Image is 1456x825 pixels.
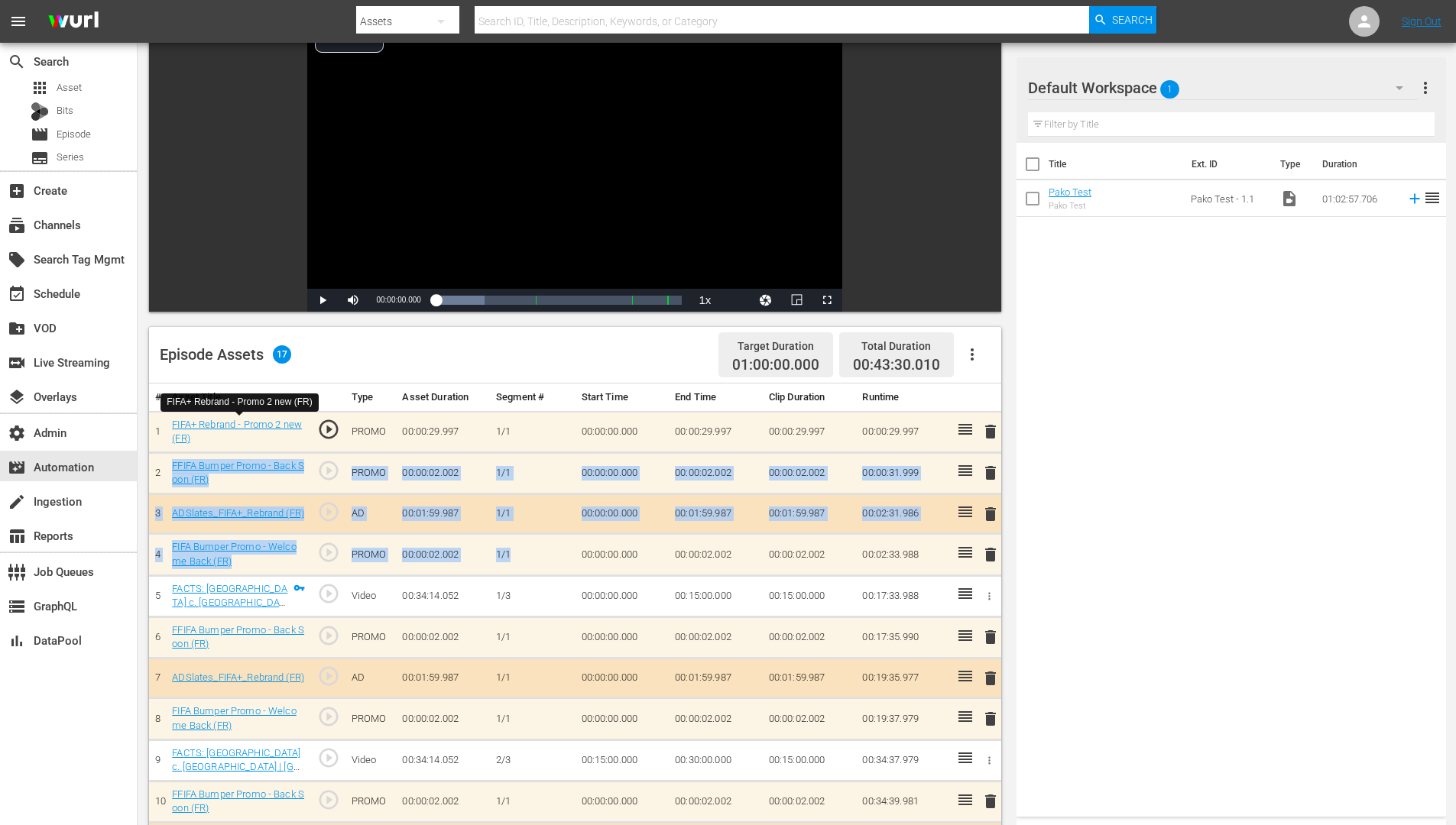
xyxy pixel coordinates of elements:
td: 9 [149,739,166,781]
td: 00:00:02.002 [669,616,763,658]
th: # [149,383,166,412]
td: 00:00:00.000 [576,452,670,493]
td: 1/1 [490,452,575,493]
td: 4 [149,534,166,575]
td: 00:34:37.979 [856,739,950,781]
span: delete [981,422,1000,441]
span: play_circle_outline [317,582,340,605]
button: Mute [338,289,368,312]
td: 7 [149,658,166,698]
td: 10 [149,781,166,822]
span: Search [1112,6,1153,34]
span: 00:43:30.010 [853,356,940,374]
span: Search [8,53,26,71]
td: Video [345,575,397,616]
span: Series [31,149,49,167]
td: 00:00:02.002 [396,616,490,658]
td: 8 [149,698,166,739]
a: FFIFA Bumper Promo - Back Soon (FR) [172,624,304,650]
td: 00:17:33.988 [856,575,950,616]
span: VOD [8,319,26,338]
div: Video Player [307,11,842,312]
a: FIFA Bumper Promo - Welcome Back (FR) [172,541,296,567]
span: delete [981,710,1000,728]
td: 1/1 [490,411,575,452]
button: delete [981,462,1000,484]
span: Job Queues [8,563,26,581]
th: Duration [1313,143,1405,186]
span: Series [57,150,84,165]
td: 00:01:59.987 [669,493,763,534]
td: 00:02:33.988 [856,534,950,575]
th: Start Time [576,383,670,412]
td: 00:00:02.002 [396,781,490,822]
td: 00:15:00.000 [763,575,857,616]
td: 1/1 [490,493,575,534]
td: 00:00:29.997 [763,411,857,452]
td: 00:34:14.052 [396,739,490,781]
td: PROMO [345,781,397,822]
span: Admin [8,424,26,442]
div: Default Workspace [1028,66,1418,109]
td: 00:00:02.002 [763,534,857,575]
a: FIFA Bumper Promo - Welcome Back (FR) [172,705,296,731]
td: 00:00:00.000 [576,658,670,698]
td: PROMO [345,698,397,739]
td: 00:00:31.999 [856,452,950,493]
td: 00:00:02.002 [669,534,763,575]
td: 00:17:35.990 [856,616,950,658]
td: 00:00:02.002 [396,534,490,575]
a: FIFA+ Rebrand - Promo 2 new (FR) [172,419,302,445]
th: Type [1271,143,1313,186]
span: 01:00:00.000 [732,357,819,374]
span: GraphQL [8,597,26,616]
div: Total Duration [853,335,940,357]
button: Play [307,289,338,312]
button: more_vert [1416,70,1435,106]
span: delete [981,628,1000,646]
th: Title [1049,143,1182,186]
td: 00:00:00.000 [576,493,670,534]
span: Reports [8,527,26,545]
button: delete [981,791,1000,813]
span: Asset [57,80,82,95]
button: delete [981,421,1000,443]
td: 00:00:02.002 [669,452,763,493]
span: Episode [31,125,49,144]
td: 00:34:39.981 [856,781,950,822]
span: delete [981,505,1000,523]
td: 00:00:29.997 [396,411,490,452]
td: 5 [149,575,166,616]
td: 00:00:02.002 [669,781,763,822]
a: FFIFA Bumper Promo - Back Soon (FR) [172,460,304,486]
button: delete [981,708,1000,730]
span: Video [1280,189,1299,208]
td: 00:00:02.002 [763,781,857,822]
td: 00:34:14.052 [396,575,490,616]
th: Type [345,383,397,412]
span: Create [8,182,26,200]
th: Runtime [856,383,950,412]
span: Live Streaming [8,354,26,372]
td: AD [345,658,397,698]
button: Fullscreen [812,289,842,312]
th: Ext. ID [1182,143,1271,186]
td: 00:19:35.977 [856,658,950,698]
td: 00:00:29.997 [669,411,763,452]
div: FIFA+ Rebrand - Promo 2 new (FR) [167,396,312,409]
td: 1 [149,411,166,452]
button: Jump To Time [751,289,781,312]
td: 00:01:59.987 [396,493,490,534]
td: 00:15:00.000 [576,739,670,781]
td: PROMO [345,452,397,493]
div: Pako Test [1049,201,1091,211]
td: PROMO [345,534,397,575]
span: 00:00:00.000 [376,296,420,304]
span: play_circle_outline [317,624,340,647]
td: 00:00:02.002 [396,452,490,493]
button: Search [1089,6,1156,34]
td: AD [345,493,397,534]
td: 00:00:02.002 [763,698,857,739]
td: 1/1 [490,616,575,658]
th: Clip Duration [763,383,857,412]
